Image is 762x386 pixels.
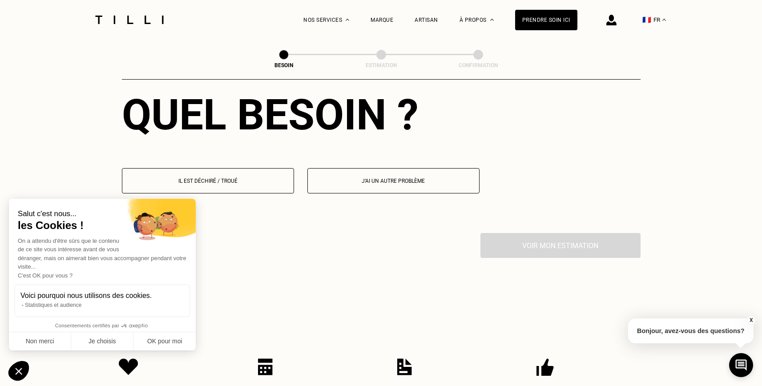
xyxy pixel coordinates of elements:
img: Icon [119,358,138,375]
button: X [746,315,755,325]
img: Icon [397,358,412,375]
div: Estimation [337,62,426,68]
img: icône connexion [606,15,617,25]
img: Menu déroulant à propos [490,19,494,21]
img: Logo du service de couturière Tilli [92,16,167,24]
img: Icon [258,358,273,375]
a: Artisan [415,17,438,23]
div: Quel besoin ? [122,90,641,140]
button: J‘ai un autre problème [307,168,480,193]
p: Il est déchiré / troué [127,178,289,184]
img: menu déroulant [662,19,666,21]
button: Il est déchiré / troué [122,168,294,193]
a: Prendre soin ici [515,10,577,30]
a: Marque [371,17,393,23]
img: Icon [536,358,554,376]
div: Confirmation [434,62,523,68]
p: Bonjour, avez-vous des questions? [628,318,754,343]
img: Menu déroulant [346,19,349,21]
p: J‘ai un autre problème [312,178,475,184]
div: Besoin [239,62,328,68]
span: 🇫🇷 [642,16,651,24]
